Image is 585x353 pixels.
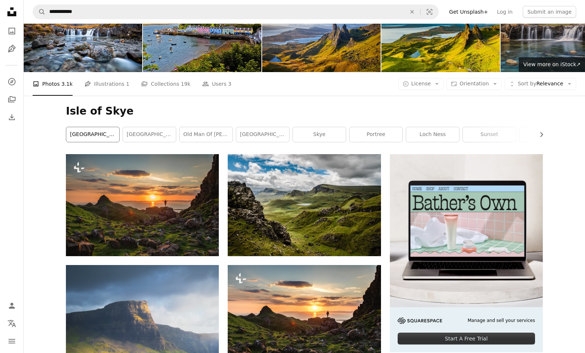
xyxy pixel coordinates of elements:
[398,318,442,324] img: file-1705255347840-230a6ab5bca9image
[447,78,502,90] button: Orientation
[519,57,585,72] a: View more on iStock↗
[202,72,231,96] a: Users 3
[228,154,381,256] img: green grass on mountain under white cloudy sky
[411,81,431,86] span: License
[84,72,129,96] a: Illustrations 1
[518,81,536,86] span: Sort by
[459,81,489,86] span: Orientation
[33,4,439,19] form: Find visuals sitewide
[519,127,572,142] a: fairy pools
[406,127,459,142] a: loch ness
[293,127,346,142] a: skye
[66,201,219,208] a: a man standing on top of a lush green hillside
[228,201,381,208] a: green grass on mountain under white cloudy sky
[66,127,119,142] a: [GEOGRAPHIC_DATA]
[4,74,19,89] a: Explore
[421,5,438,19] button: Visual search
[126,80,130,88] span: 1
[181,80,190,88] span: 19k
[445,6,492,18] a: Get Unsplash+
[141,72,190,96] a: Collections 19k
[4,110,19,125] a: Download History
[66,154,219,256] img: a man standing on top of a lush green hillside
[518,80,563,88] span: Relevance
[523,61,581,67] span: View more on iStock ↗
[4,4,19,21] a: Home — Unsplash
[4,298,19,313] a: Log in / Sign up
[492,6,517,18] a: Log in
[123,127,176,142] a: [GEOGRAPHIC_DATA]
[4,334,19,349] button: Menu
[468,318,535,324] span: Manage and sell your services
[463,127,516,142] a: sunset
[4,24,19,38] a: Photos
[350,127,402,142] a: portree
[228,80,231,88] span: 3
[4,316,19,331] button: Language
[66,105,543,118] h1: Isle of Skye
[523,6,576,18] button: Submit an image
[398,333,535,344] div: Start A Free Trial
[390,154,543,352] a: Manage and sell your servicesStart A Free Trial
[404,5,420,19] button: Clear
[535,127,543,142] button: scroll list to the right
[180,127,233,142] a: old man of [PERSON_NAME]
[4,41,19,56] a: Illustrations
[398,78,444,90] button: License
[4,92,19,107] a: Collections
[390,154,543,307] img: file-1707883121023-8e3502977149image
[228,312,381,319] a: a man standing on top of a lush green hillside
[505,78,576,90] button: Sort byRelevance
[33,5,46,19] button: Search Unsplash
[236,127,289,142] a: [GEOGRAPHIC_DATA]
